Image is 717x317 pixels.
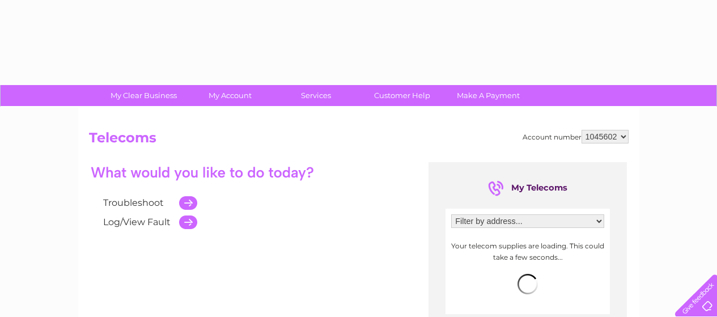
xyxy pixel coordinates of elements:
[442,85,535,106] a: Make A Payment
[103,197,164,208] a: Troubleshoot
[355,85,449,106] a: Customer Help
[269,85,363,106] a: Services
[103,217,171,227] a: Log/View Fault
[523,130,629,143] div: Account number
[97,85,190,106] a: My Clear Business
[517,274,538,294] img: loading
[183,85,277,106] a: My Account
[451,240,604,262] p: Your telecom supplies are loading. This could take a few seconds...
[488,179,567,197] div: My Telecoms
[89,130,629,151] h2: Telecoms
